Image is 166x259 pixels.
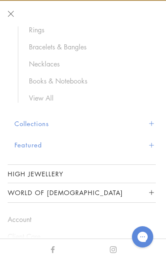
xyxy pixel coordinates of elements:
button: Close navigation [8,11,14,17]
iframe: Gorgias live chat messenger [128,223,157,250]
a: Necklaces [29,59,147,69]
button: Collections [14,113,156,135]
a: Books & Notebooks [29,76,147,86]
a: Rings [29,25,147,35]
a: Account [8,215,156,224]
a: Facebook [49,244,56,253]
button: Featured [14,134,156,156]
a: High Jewellery [8,165,156,183]
a: Instagram [110,244,117,253]
a: Client Care [8,232,156,241]
a: Bracelets & Bangles [29,42,147,52]
button: World of [DEMOGRAPHIC_DATA] [8,183,156,202]
a: View All [29,93,147,103]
